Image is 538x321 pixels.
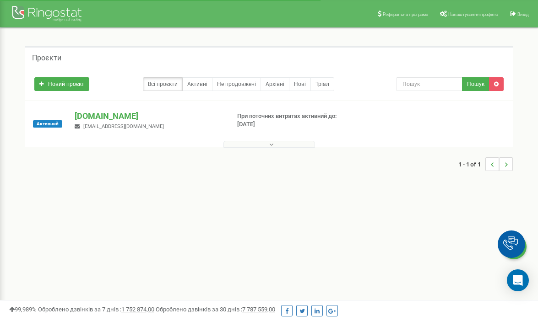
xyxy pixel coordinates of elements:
[397,77,462,91] input: Пошук
[242,306,275,313] u: 7 787 559,00
[212,77,261,91] a: Не продовжені
[289,77,311,91] a: Нові
[310,77,334,91] a: Тріал
[75,110,222,122] p: [DOMAIN_NAME]
[83,123,164,129] span: [EMAIL_ADDRESS][DOMAIN_NAME]
[458,157,485,171] span: 1 - 1 of 1
[458,148,513,180] nav: ...
[462,77,489,91] button: Пошук
[182,77,212,91] a: Активні
[237,112,344,129] p: При поточних витратах активний до: [DATE]
[517,12,529,17] span: Вихід
[143,77,183,91] a: Всі проєкти
[261,77,289,91] a: Архівні
[507,269,529,291] div: Open Intercom Messenger
[32,54,61,62] h5: Проєкти
[383,12,428,17] span: Реферальна програма
[121,306,154,313] u: 1 752 874,00
[34,77,89,91] a: Новий проєкт
[33,120,62,128] span: Активний
[38,306,154,313] span: Оброблено дзвінків за 7 днів :
[448,12,498,17] span: Налаштування профілю
[156,306,275,313] span: Оброблено дзвінків за 30 днів :
[9,306,37,313] span: 99,989%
